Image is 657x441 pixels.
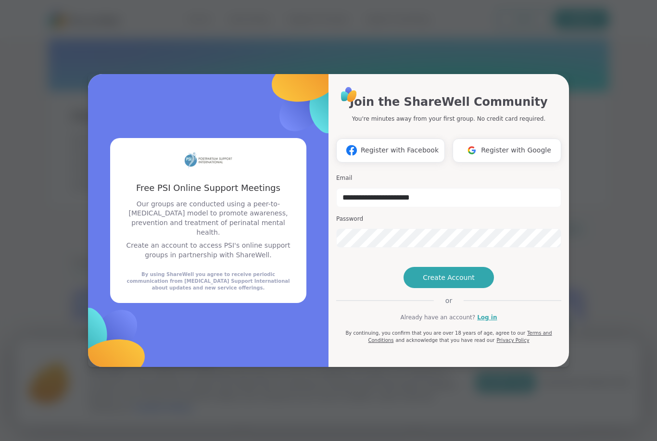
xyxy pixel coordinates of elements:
[352,114,545,123] p: You're minutes away from your first group. No credit card required.
[404,267,494,288] button: Create Account
[395,338,494,343] span: and acknowledge that you have read our
[496,338,529,343] a: Privacy Policy
[342,141,361,159] img: ShareWell Logomark
[336,174,561,182] h3: Email
[25,263,188,426] img: ShareWell Logomark
[122,200,295,237] p: Our groups are conducted using a peer-to-[MEDICAL_DATA] model to promote awareness, prevention an...
[336,215,561,223] h3: Password
[122,182,295,194] h3: Free PSI Online Support Meetings
[434,296,464,305] span: or
[345,330,525,336] span: By continuing, you confirm that you are over 18 years of age, agree to our
[368,330,552,343] a: Terms and Conditions
[338,84,360,105] img: ShareWell Logo
[184,150,232,170] img: partner logo
[350,93,547,111] h1: Join the ShareWell Community
[453,139,561,163] button: Register with Google
[477,313,497,322] a: Log in
[361,145,439,155] span: Register with Facebook
[229,15,392,178] img: ShareWell Logomark
[463,141,481,159] img: ShareWell Logomark
[400,313,475,322] span: Already have an account?
[122,241,295,260] p: Create an account to access PSI's online support groups in partnership with ShareWell.
[481,145,551,155] span: Register with Google
[122,271,295,291] div: By using ShareWell you agree to receive periodic communication from [MEDICAL_DATA] Support Intern...
[336,139,445,163] button: Register with Facebook
[423,273,475,282] span: Create Account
